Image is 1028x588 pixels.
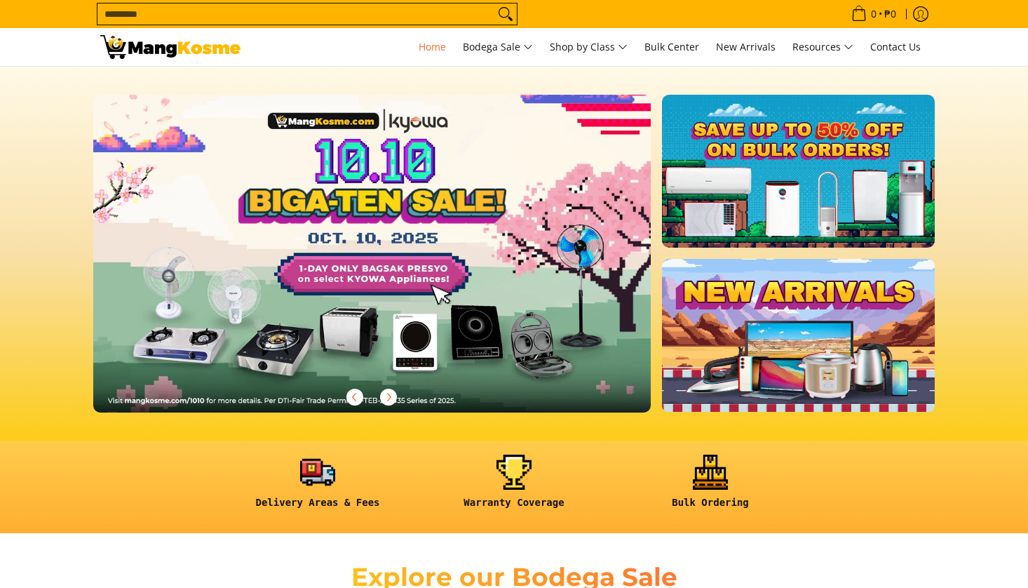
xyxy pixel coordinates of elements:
[339,382,370,413] button: Previous
[785,28,860,66] a: Resources
[619,455,802,520] a: <h6><strong>Bulk Ordering</strong></h6>
[423,455,605,520] a: <h6><strong>Warranty Coverage</strong></h6>
[373,382,404,413] button: Next
[709,28,783,66] a: New Arrivals
[419,40,446,53] span: Home
[882,9,898,19] span: ₱0
[847,6,900,22] span: •
[550,39,628,56] span: Shop by Class
[792,39,853,56] span: Resources
[869,9,879,19] span: 0
[637,28,706,66] a: Bulk Center
[93,95,696,435] a: More
[226,455,409,520] a: <h6><strong>Delivery Areas & Fees</strong></h6>
[716,40,776,53] span: New Arrivals
[463,39,533,56] span: Bodega Sale
[494,4,517,25] button: Search
[100,35,241,59] img: Mang Kosme: Your Home Appliances Warehouse Sale Partner!
[543,28,635,66] a: Shop by Class
[255,28,928,66] nav: Main Menu
[456,28,540,66] a: Bodega Sale
[870,40,921,53] span: Contact Us
[412,28,453,66] a: Home
[863,28,928,66] a: Contact Us
[644,40,699,53] span: Bulk Center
